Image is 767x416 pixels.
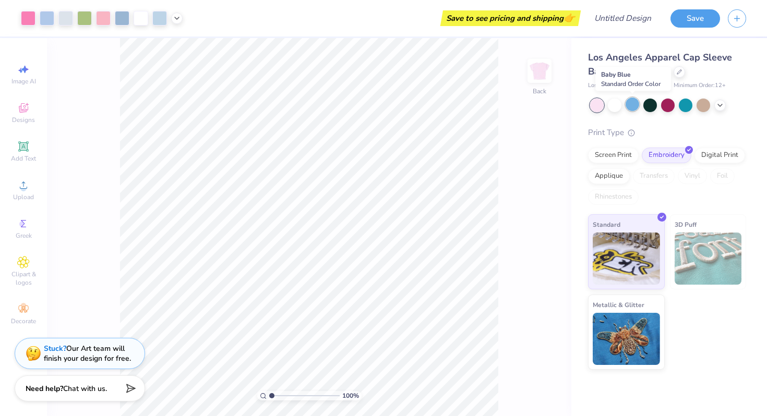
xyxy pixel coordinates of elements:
button: Save [670,9,720,28]
img: 3D Puff [675,233,742,285]
span: Upload [13,193,34,201]
span: Decorate [11,317,36,325]
input: Untitled Design [586,8,663,29]
img: Standard [593,233,660,285]
div: Our Art team will finish your design for free. [44,344,131,363]
div: Vinyl [678,168,707,184]
div: Baby Blue [595,67,671,91]
div: Back [533,87,546,96]
span: 100 % [342,391,359,400]
strong: Need help? [26,384,63,394]
div: Save to see pricing and shipping [443,10,578,26]
div: Applique [588,168,630,184]
img: Back [529,60,550,81]
span: Greek [16,231,32,240]
div: Digital Print [694,148,745,163]
div: Embroidery [642,148,691,163]
span: Designs [12,116,35,124]
span: Standard [593,219,620,230]
img: Metallic & Glitter [593,313,660,365]
strong: Stuck? [44,344,66,353]
div: Rhinestones [588,189,639,205]
span: Chat with us. [63,384,107,394]
span: Los Angeles Apparel Cap Sleeve Baby Rib Crop Top [588,51,732,78]
span: 3D Puff [675,219,697,230]
span: Los Angeles Apparel [588,81,641,90]
div: Foil [710,168,735,184]
div: Transfers [633,168,675,184]
span: Metallic & Glitter [593,299,644,310]
span: Add Text [11,154,36,163]
div: Screen Print [588,148,639,163]
span: 👉 [564,11,575,24]
span: Clipart & logos [5,270,42,287]
span: Standard Order Color [601,80,661,88]
div: Print Type [588,127,746,139]
span: Image AI [11,77,36,85]
span: Minimum Order: 12 + [674,81,726,90]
